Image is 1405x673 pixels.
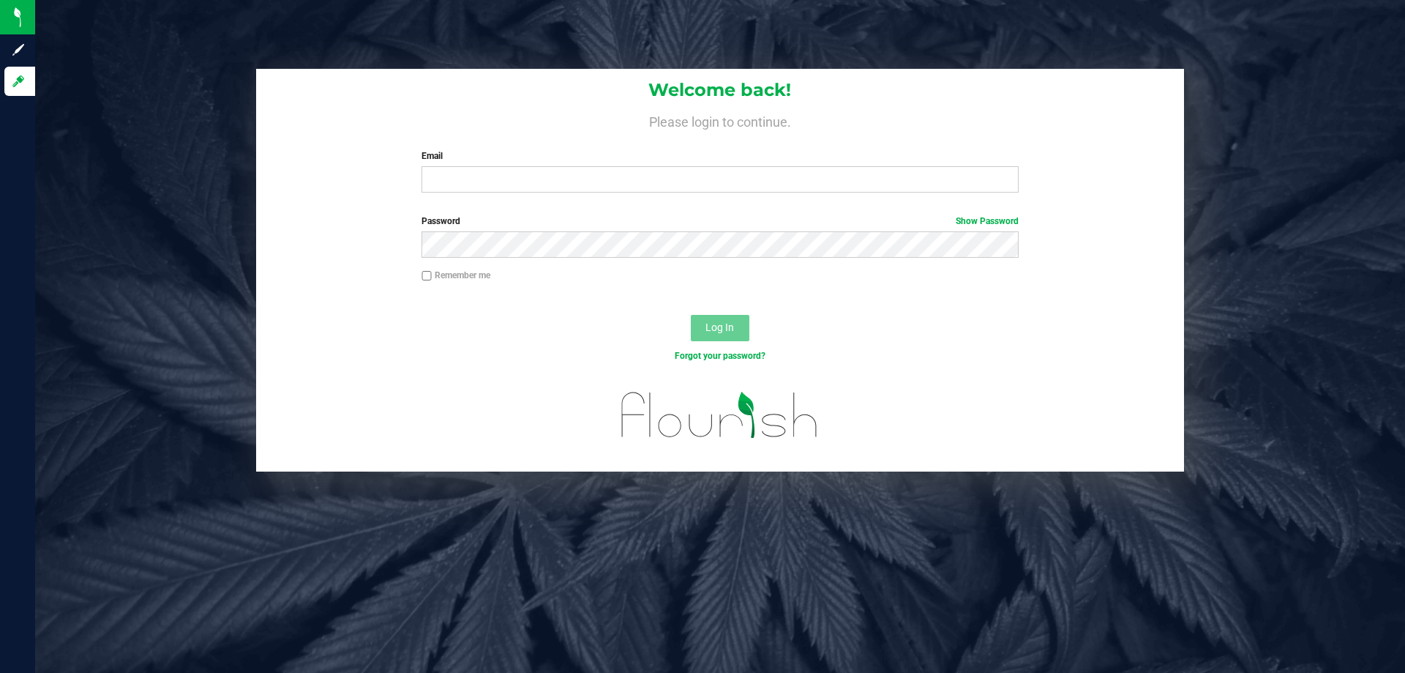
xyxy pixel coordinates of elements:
[421,271,432,281] input: Remember me
[11,42,26,57] inline-svg: Sign up
[604,378,836,453] img: flourish_logo.svg
[256,81,1184,100] h1: Welcome back!
[421,269,490,282] label: Remember me
[421,216,460,226] span: Password
[256,111,1184,129] h4: Please login to continue.
[675,351,765,361] a: Forgot your password?
[705,321,734,333] span: Log In
[956,216,1019,226] a: Show Password
[421,149,1018,163] label: Email
[691,315,749,341] button: Log In
[11,74,26,89] inline-svg: Log in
